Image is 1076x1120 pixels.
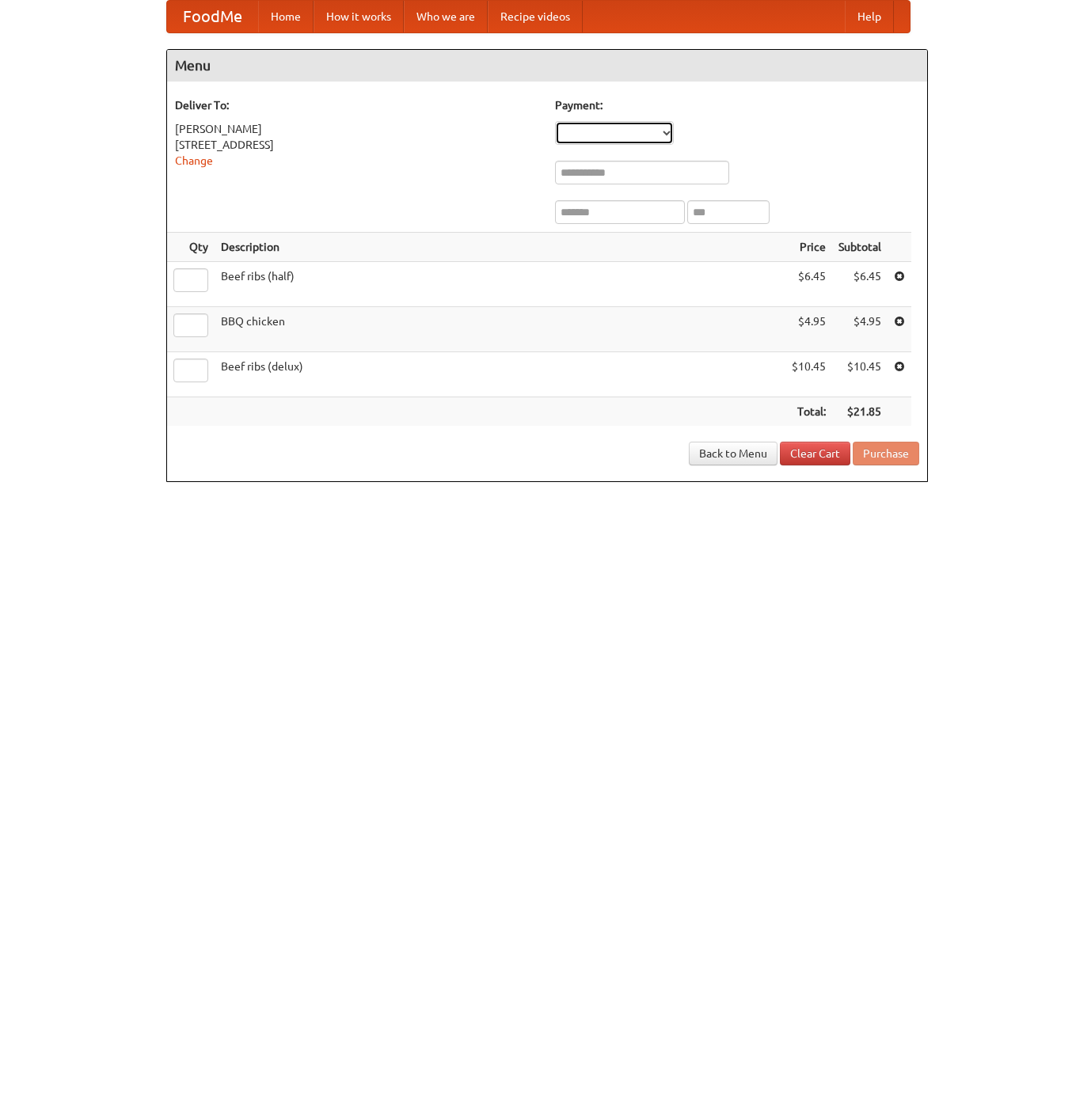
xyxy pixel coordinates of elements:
td: BBQ chicken [215,307,785,352]
a: Help [845,1,894,32]
h4: Menu [167,50,927,82]
a: How it works [314,1,404,32]
td: Beef ribs (delux) [215,352,785,397]
h5: Payment: [555,97,919,113]
a: Change [175,154,213,167]
a: Recipe videos [488,1,583,32]
td: $6.45 [785,262,832,307]
a: Home [258,1,314,32]
a: FoodMe [167,1,258,32]
th: Subtotal [832,233,888,262]
th: Price [785,233,832,262]
h5: Deliver To: [175,97,539,113]
td: $4.95 [832,307,888,352]
td: $6.45 [832,262,888,307]
td: $10.45 [785,352,832,397]
th: $21.85 [832,397,888,427]
td: $10.45 [832,352,888,397]
th: Qty [167,233,215,262]
td: Beef ribs (half) [215,262,785,307]
div: [STREET_ADDRESS] [175,137,539,153]
a: Who we are [404,1,488,32]
th: Total: [785,397,832,427]
button: Purchase [853,442,919,465]
a: Clear Cart [780,442,850,465]
a: Back to Menu [689,442,778,465]
td: $4.95 [785,307,832,352]
th: Description [215,233,785,262]
div: [PERSON_NAME] [175,121,539,137]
